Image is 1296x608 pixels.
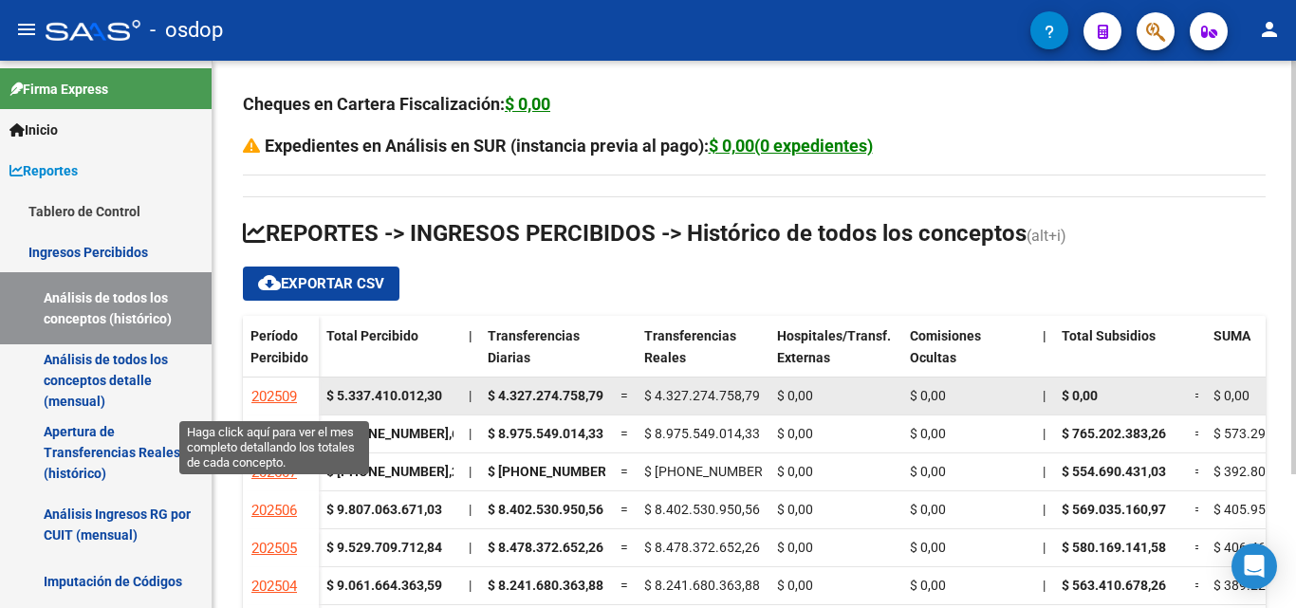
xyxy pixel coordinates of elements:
span: = [620,502,628,517]
datatable-header-cell: Hospitales/Transf. Externas [769,316,902,396]
span: $ 8.241.680.363,88 [488,578,603,593]
span: = [620,426,628,441]
strong: $ 9.061.664.363,59 [326,578,442,593]
span: 202505 [251,540,297,557]
span: (alt+i) [1027,227,1066,245]
span: | [469,540,472,555]
datatable-header-cell: Período Percibido [243,316,319,396]
span: $ 569.035.160,97 [1062,502,1166,517]
div: $ 0,00 [505,91,550,118]
button: Exportar CSV [243,267,399,301]
span: | [469,328,472,343]
span: $ 8.975.549.014,33 [488,426,603,441]
span: $ 0,00 [1062,388,1098,403]
span: | [1043,540,1046,555]
span: 202506 [251,502,297,519]
span: REPORTES -> INGRESOS PERCIBIDOS -> Histórico de todos los conceptos [243,220,1027,247]
span: Reportes [9,160,78,181]
datatable-header-cell: Total Subsidios [1054,316,1187,396]
span: | [469,502,472,517]
span: | [469,388,472,403]
span: Período Percibido [250,328,308,365]
strong: $ [PHONE_NUMBER],67 [326,426,467,441]
span: = [1194,426,1202,441]
span: $ 8.402.530.950,56 [488,502,603,517]
span: $ 0,00 [910,426,946,441]
span: | [469,464,472,479]
mat-icon: person [1258,18,1281,41]
span: | [1043,578,1046,593]
span: | [469,426,472,441]
datatable-header-cell: Transferencias Diarias [480,316,613,396]
span: Transferencias Diarias [488,328,580,365]
span: $ 8.478.372.652,26 [644,540,760,555]
span: 202504 [251,578,297,595]
strong: Expedientes en Análisis en SUR (instancia previa al pago): [265,136,873,156]
div: Open Intercom Messenger [1231,544,1277,589]
strong: $ [PHONE_NUMBER],22 [326,464,467,479]
mat-icon: menu [15,18,38,41]
mat-icon: cloud_download [258,271,281,294]
span: $ 4.327.274.758,79 [644,388,760,403]
span: 202507 [251,464,297,481]
span: Inicio [9,120,58,140]
span: $ 8.241.680.363,88 [644,578,760,593]
span: $ 0,00 [910,464,946,479]
span: $ [PHONE_NUMBER],42 [644,464,785,479]
span: $ 0,00 [777,540,813,555]
span: = [620,540,628,555]
strong: $ 9.529.709.712,84 [326,540,442,555]
datatable-header-cell: | [1035,316,1054,396]
span: SUMA [1213,328,1250,343]
span: - osdop [150,9,223,51]
span: $ [PHONE_NUMBER],42 [488,464,628,479]
span: Firma Express [9,79,108,100]
span: = [620,578,628,593]
span: $ 0,00 [910,578,946,593]
span: | [1043,464,1046,479]
span: $ 0,00 [777,464,813,479]
span: Hospitales/Transf. Externas [777,328,891,365]
span: | [1043,502,1046,517]
span: = [620,388,628,403]
strong: $ 9.807.063.671,03 [326,502,442,517]
span: | [1043,388,1046,403]
span: | [469,578,472,593]
span: = [1194,502,1202,517]
span: $ 0,00 [910,540,946,555]
span: $ 765.202.383,26 [1062,426,1166,441]
span: $ 0,00 [1213,388,1250,403]
span: $ 4.327.274.758,79 [488,388,603,403]
span: $ 0,00 [910,388,946,403]
span: $ 580.169.141,58 [1062,540,1166,555]
span: = [1194,388,1202,403]
span: $ 8.975.549.014,33 [644,426,760,441]
span: $ 554.690.431,03 [1062,464,1166,479]
span: $ 563.410.678,26 [1062,578,1166,593]
span: | [1043,328,1046,343]
span: Exportar CSV [258,275,384,292]
span: $ 8.478.372.652,26 [488,540,603,555]
datatable-header-cell: Transferencias Reales [637,316,769,396]
span: $ 8.402.530.950,56 [644,502,760,517]
datatable-header-cell: Comisiones Ocultas [902,316,1035,396]
strong: Cheques en Cartera Fiscalización: [243,94,550,114]
span: $ 0,00 [777,578,813,593]
span: Comisiones Ocultas [910,328,981,365]
span: Transferencias Reales [644,328,736,365]
span: = [620,464,628,479]
span: Total Percibido [326,328,418,343]
span: | [1043,426,1046,441]
span: $ 0,00 [777,502,813,517]
span: $ 0,00 [777,388,813,403]
span: 202509 [251,388,297,405]
span: $ 0,00 [777,426,813,441]
strong: $ 5.337.410.012,30 [326,388,442,403]
span: Total Subsidios [1062,328,1156,343]
datatable-header-cell: | [461,316,480,396]
span: 202508 [251,426,297,443]
div: $ 0,00(0 expedientes) [709,133,873,159]
span: = [1194,540,1202,555]
span: = [1194,464,1202,479]
datatable-header-cell: Total Percibido [319,316,461,396]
